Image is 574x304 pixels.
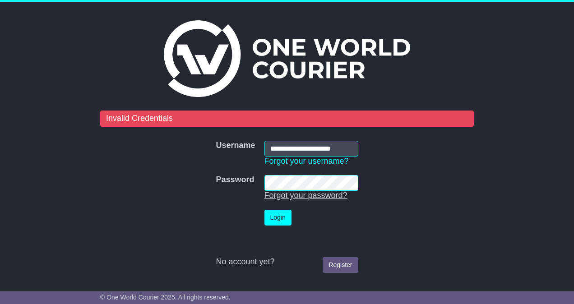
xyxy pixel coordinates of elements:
label: Username [216,141,255,151]
img: One World [164,20,410,97]
span: © One World Courier 2025. All rights reserved. [100,294,231,301]
a: Forgot your username? [264,157,349,166]
label: Password [216,175,254,185]
a: Forgot your password? [264,191,347,200]
div: No account yet? [216,257,358,267]
a: Register [323,257,358,273]
button: Login [264,210,292,226]
div: Invalid Credentials [100,111,474,127]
